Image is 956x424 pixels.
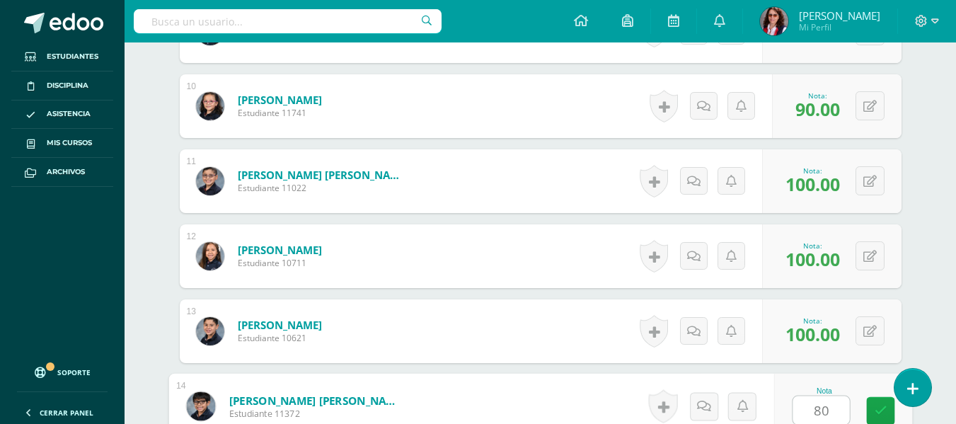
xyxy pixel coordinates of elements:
span: Mis cursos [47,137,92,149]
a: Asistencia [11,101,113,130]
a: [PERSON_NAME] [238,318,322,332]
a: Archivos [11,158,113,187]
span: Estudiante 11741 [238,107,322,119]
a: [PERSON_NAME] [PERSON_NAME] [229,393,403,408]
img: 7e684d911d53606902a009827bb364b7.png [196,317,224,345]
div: Nota: [785,166,840,176]
img: 454bd8377fe407885e503da33f4a5c32.png [760,7,788,35]
span: Archivos [47,166,85,178]
span: Estudiante 10621 [238,332,322,344]
span: 100.00 [785,322,840,346]
a: Mis cursos [11,129,113,158]
div: Nota: [785,316,840,326]
div: Nota: [785,241,840,251]
span: [PERSON_NAME] [799,8,880,23]
a: Disciplina [11,71,113,101]
a: Soporte [17,353,108,388]
input: Busca un usuario... [134,9,442,33]
span: 100.00 [785,247,840,271]
img: 1796c749bc8bb5405875f9d04b5414f2.png [186,391,215,420]
span: Estudiantes [47,51,98,62]
span: Mi Perfil [799,21,880,33]
a: [PERSON_NAME] [238,93,322,107]
span: Soporte [57,367,91,377]
a: [PERSON_NAME] [PERSON_NAME] [238,168,408,182]
div: Nota: [795,91,840,101]
span: 90.00 [795,97,840,121]
span: Cerrar panel [40,408,93,418]
a: Estudiantes [11,42,113,71]
span: Asistencia [47,108,91,120]
div: Nota [792,387,856,395]
img: 478694b6c54102e2617e66d7936212d8.png [196,242,224,270]
span: Estudiante 11022 [238,182,408,194]
span: Estudiante 10711 [238,257,322,269]
a: [PERSON_NAME] [238,243,322,257]
span: Estudiante 11372 [229,408,403,420]
span: 100.00 [785,172,840,196]
span: Disciplina [47,80,88,91]
img: 2ecd83a93182a76464579943b976232b.png [196,92,224,120]
img: 526c3c5f26e76f301edcb68ff5a190cc.png [196,167,224,195]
